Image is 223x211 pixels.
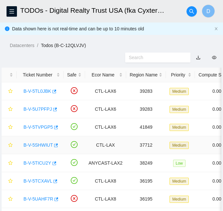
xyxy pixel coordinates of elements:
span: close-circle [71,87,78,94]
span: menu [7,9,17,14]
td: 37712 [126,136,166,154]
button: search [186,6,197,17]
button: star [5,194,13,204]
button: star [5,104,13,114]
span: star [8,143,13,148]
td: CTL-LAX6 [85,100,126,118]
span: / [37,43,38,48]
button: menu [7,6,17,17]
span: close-circle [71,195,78,202]
a: B-V-5UAHF7R [23,196,53,202]
a: B-V-5TL0JBK [23,89,51,94]
span: star [8,179,13,184]
button: star [5,176,13,186]
a: B-V-5SHWIUT [23,142,53,148]
td: 38249 [126,154,166,172]
td: 41849 [126,118,166,136]
button: D [202,5,215,18]
a: Todos (B-C-12QLVJV) [41,43,86,48]
a: download [196,55,201,60]
span: check-circle [71,123,78,130]
span: star [8,161,13,166]
span: Medium [170,106,189,113]
span: search [187,9,197,14]
span: star [8,107,13,112]
span: Medium [170,178,189,185]
td: CTL-LAX6 [85,118,126,136]
button: star [5,158,13,168]
td: ANYCAST-LAX2 [85,154,126,172]
button: star [5,140,13,150]
td: CTL-LAX6 [85,82,126,100]
td: CTL-LAX8 [85,190,126,208]
span: close-circle [71,105,78,112]
span: check-circle [71,159,78,166]
button: star [5,122,13,132]
td: 36195 [126,190,166,208]
a: B-V-5TCXAVL [23,178,52,184]
td: 39283 [126,82,166,100]
span: check-circle [71,141,78,148]
span: eye [212,55,216,60]
span: D [206,7,210,15]
button: download [191,52,205,63]
span: Medium [170,196,189,203]
input: Search [129,54,182,61]
a: B-V-5TVPGP5 [23,124,53,130]
a: B-V-5U7PFPJ [23,106,52,112]
span: Medium [170,124,189,131]
span: check-circle [71,177,78,184]
span: Low [173,160,186,167]
td: CTL-LAX8 [85,172,126,190]
a: Datacenters [10,43,34,48]
button: star [5,86,13,96]
td: 39283 [126,100,166,118]
a: B-V-5TICU2Y [23,160,51,166]
td: 36195 [126,172,166,190]
td: CTL-LAX [85,136,126,154]
span: Medium [170,142,189,149]
span: star [8,89,13,94]
span: star [8,125,13,130]
span: Medium [170,88,189,95]
span: star [8,197,13,202]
